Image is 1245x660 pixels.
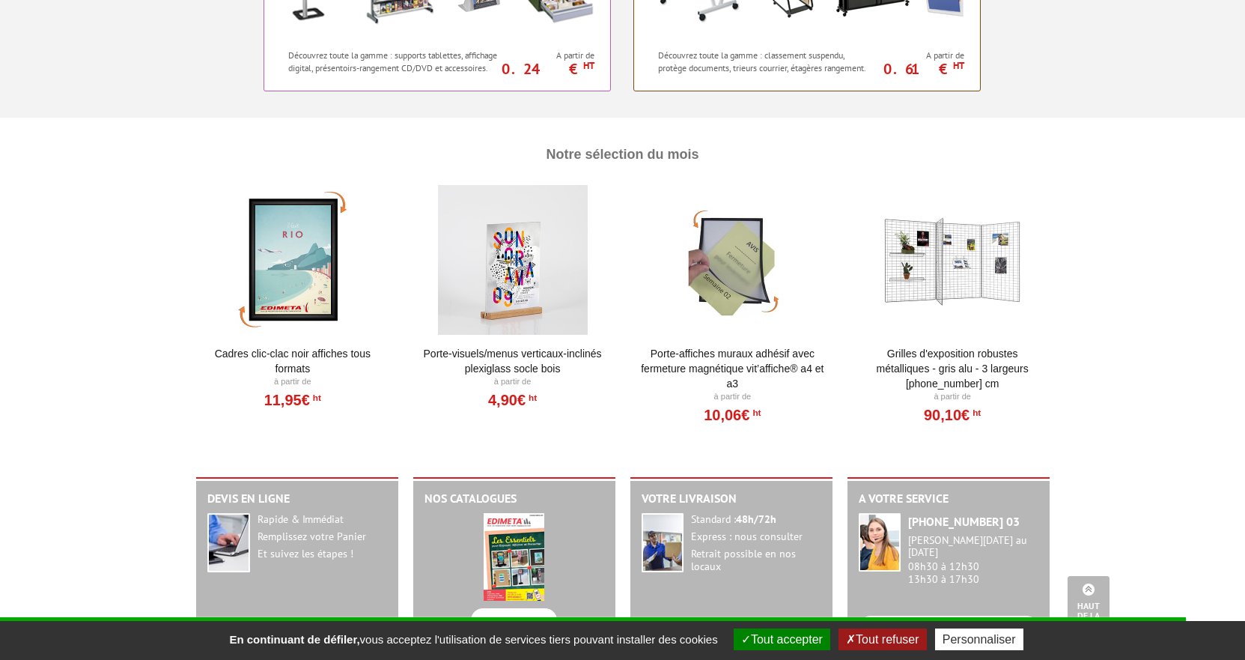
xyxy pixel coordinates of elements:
[1068,576,1109,638] a: Haut de la page
[908,534,1038,586] div: 08h30 à 12h30 13h30 à 17h30
[258,513,387,527] div: Rapide & Immédiat
[583,59,594,72] sup: HT
[200,133,1046,178] h4: Notre Sélection du mois
[859,616,1038,639] a: ON VOUS RAPPELLE ?
[258,530,387,544] div: Remplissez votre Panier
[526,393,537,403] sup: HT
[691,548,821,575] div: Retrait possible en nos locaux
[310,393,321,403] sup: HT
[868,64,965,73] p: 0.61 €
[471,608,557,632] a: FEUILLETEZ-LE
[749,408,761,418] sup: HT
[876,49,965,61] span: A partir de
[201,376,386,388] p: À partir de
[924,411,981,420] a: 90,10€HT
[640,391,825,403] p: À partir de
[691,530,821,544] div: Express : nous consulter
[640,346,825,391] a: Porte-affiches muraux adhésif avec fermeture magnétique VIT’AFFICHE® A4 et A3
[488,396,537,405] a: 4,90€HT
[658,49,871,74] p: Découvrez toute la gamme : classement suspendu, protège documents, trieurs courrier, étagères ran...
[424,492,604,506] h2: Nos catalogues
[288,49,502,74] p: Découvrez toute la gamme : supports tablettes, affichage digital, présentoirs-rangement CD/DVD et...
[258,548,387,561] div: Et suivez les étapes !
[642,492,821,506] h2: Votre livraison
[859,513,901,572] img: widget-service.jpg
[860,346,1045,391] a: Grilles d'exposition robustes métalliques - gris alu - 3 largeurs [PHONE_NUMBER] cm
[953,59,964,72] sup: HT
[207,513,250,572] img: widget-devis.jpg
[691,513,821,527] div: Standard :
[734,629,830,650] button: Tout accepter
[207,492,387,506] h2: Devis en ligne
[908,534,1038,560] div: [PERSON_NAME][DATE] au [DATE]
[935,629,1023,650] button: Personnaliser (fenêtre modale)
[484,513,544,601] img: edimeta.jpeg
[201,346,386,376] a: Cadres clic-clac noir affiches tous formats
[499,64,595,73] p: 0.24 €
[420,376,605,388] p: À partir de
[860,391,1045,403] p: À partir de
[264,396,321,405] a: 11,95€HT
[969,408,981,418] sup: HT
[506,49,595,61] span: A partir de
[859,492,1038,506] h2: A votre service
[229,633,359,646] strong: En continuant de défiler,
[838,629,926,650] button: Tout refuser
[222,633,725,646] span: vous acceptez l'utilisation de services tiers pouvant installer des cookies
[908,514,1020,529] strong: [PHONE_NUMBER] 03
[736,512,776,526] strong: 48h/72h
[642,513,684,572] img: widget-livraison.jpg
[704,411,761,420] a: 10,06€HT
[420,346,605,376] a: Porte-Visuels/Menus verticaux-inclinés plexiglass socle bois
